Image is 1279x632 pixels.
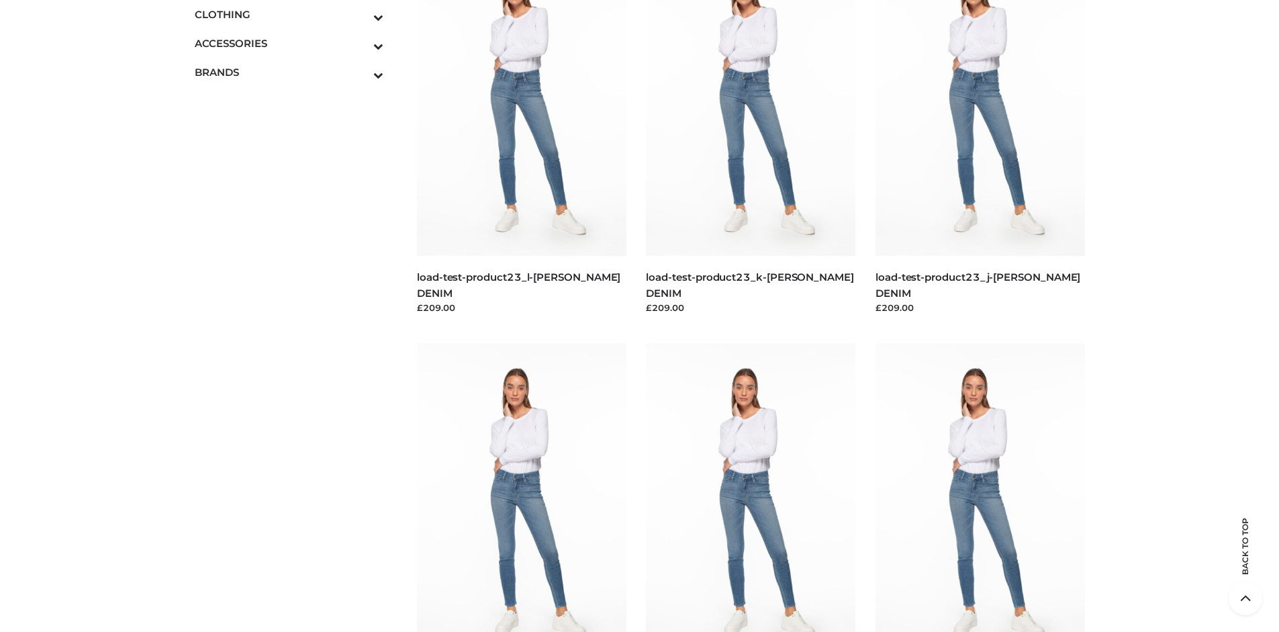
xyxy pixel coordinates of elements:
div: £209.00 [417,301,626,314]
button: Toggle Submenu [336,58,383,87]
a: load-test-product23_j-[PERSON_NAME] DENIM [875,271,1080,299]
div: £209.00 [646,301,855,314]
div: £209.00 [875,301,1085,314]
span: CLOTHING [195,7,384,22]
a: BRANDSToggle Submenu [195,58,384,87]
button: Toggle Submenu [336,29,383,58]
a: load-test-product23_k-[PERSON_NAME] DENIM [646,271,853,299]
a: load-test-product23_l-[PERSON_NAME] DENIM [417,271,620,299]
a: ACCESSORIESToggle Submenu [195,29,384,58]
span: ACCESSORIES [195,36,384,51]
span: BRANDS [195,64,384,80]
span: Back to top [1229,541,1262,575]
